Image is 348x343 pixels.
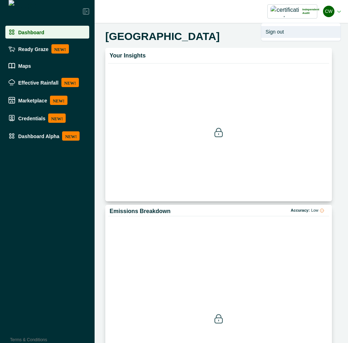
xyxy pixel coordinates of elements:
[5,75,89,90] a: Effective RainfallNEW!
[110,208,171,215] p: Emissions Breakdown
[271,6,299,17] img: certification logo
[110,52,146,59] p: Your Insights
[261,26,341,38] button: Sign out
[5,111,89,126] a: CredentialsNEW!
[5,59,89,72] a: Maps
[18,133,59,139] p: Dashboard Alpha
[18,97,47,103] p: Marketplace
[5,41,89,56] a: Ready GrazeNEW!
[5,128,89,143] a: Dashboard AlphaNEW!
[18,80,59,85] p: Effective Rainfall
[5,26,89,39] a: Dashboard
[18,63,31,69] p: Maps
[18,46,49,52] p: Ready Graze
[5,93,89,108] a: MarketplaceNEW!
[291,208,324,213] p: Accuracy:
[311,208,318,213] span: Low
[267,4,317,19] button: certification logoIndependent Audit
[50,96,67,105] p: NEW!
[105,30,220,43] h5: [GEOGRAPHIC_DATA]
[302,8,319,15] p: Independent Audit
[51,44,69,54] p: NEW!
[48,114,66,123] p: NEW!
[323,3,341,20] button: cadel watson
[61,78,79,87] p: NEW!
[62,131,80,141] p: NEW!
[18,29,44,35] p: Dashboard
[18,115,45,121] p: Credentials
[10,337,47,342] a: Terms & Conditions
